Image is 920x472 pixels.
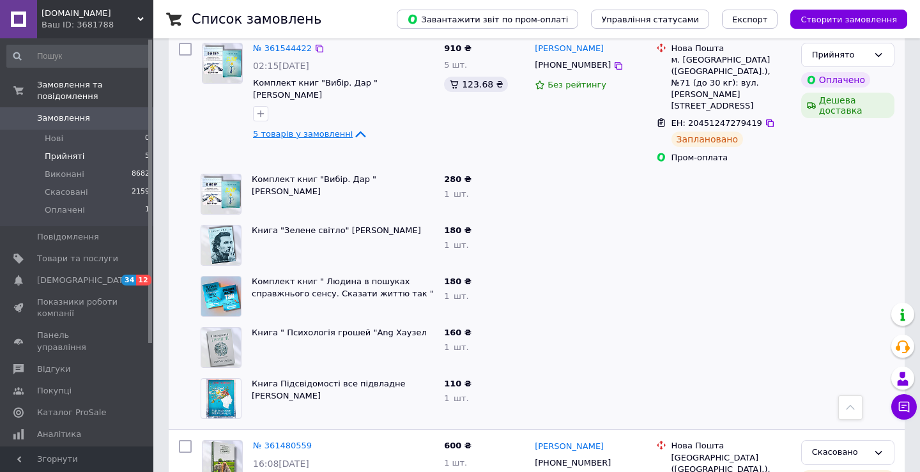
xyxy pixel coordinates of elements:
span: Панель управління [37,330,118,353]
span: 2159 [132,187,149,198]
div: 123.68 ₴ [444,77,508,92]
span: Прийняті [45,151,84,162]
span: Відгуки [37,363,70,375]
a: Книга "Зелене світло" [PERSON_NAME] [252,225,421,235]
div: Нова Пошта [671,43,791,54]
span: 5 товарів у замовленні [253,129,353,139]
img: Фото товару [201,225,241,265]
img: Фото товару [201,328,241,367]
div: Заплановано [671,132,744,147]
button: Управління статусами [591,10,709,29]
span: 110 ₴ [444,379,471,388]
div: Ваш ID: 3681788 [42,19,153,31]
span: Cubebook.in.ua [42,8,137,19]
span: 1 шт. [444,291,468,301]
span: 180 ₴ [444,277,471,286]
div: Оплачено [801,72,870,88]
img: Фото товару [203,43,242,83]
span: Показники роботи компанії [37,296,118,319]
span: 16:08[DATE] [253,459,309,469]
span: [PHONE_NUMBER] [535,60,611,70]
span: 1 шт. [444,189,468,199]
a: [PERSON_NAME] [535,43,604,55]
span: Каталог ProSale [37,407,106,418]
button: Завантажити звіт по пром-оплаті [397,10,578,29]
input: Пошук [6,45,151,68]
span: 280 ₴ [444,174,471,184]
a: Книга " Психологія грошей "Ang Хаузел [252,328,427,337]
span: Покупці [37,385,72,397]
span: 910 ₴ [444,43,471,53]
span: Замовлення та повідомлення [37,79,153,102]
a: 5 товарів у замовленні [253,129,368,139]
span: Управління статусами [601,15,699,24]
img: Фото товару [201,174,241,214]
span: 1 шт. [444,458,467,468]
span: 1 шт. [444,393,468,403]
span: 600 ₴ [444,441,471,450]
a: Створити замовлення [778,14,907,24]
span: Завантажити звіт по пром-оплаті [407,13,568,25]
span: Створити замовлення [801,15,897,24]
img: Фото товару [201,277,241,316]
span: [DEMOGRAPHIC_DATA] [37,275,132,286]
span: Замовлення [37,112,90,124]
a: № 361544422 [253,43,312,53]
img: Фото товару [206,379,236,418]
span: 02:15[DATE] [253,61,309,71]
button: Створити замовлення [790,10,907,29]
span: 160 ₴ [444,328,471,337]
span: Виконані [45,169,84,180]
span: Скасовані [45,187,88,198]
span: 12 [136,275,151,285]
span: 0 [145,133,149,144]
div: Скасовано [812,446,868,459]
span: 1 шт. [444,240,468,250]
h1: Список замовлень [192,11,321,27]
button: Чат з покупцем [891,394,917,420]
div: м. [GEOGRAPHIC_DATA] ([GEOGRAPHIC_DATA].), №71 (до 30 кг): вул. [PERSON_NAME][STREET_ADDRESS] [671,54,791,112]
span: 34 [121,275,136,285]
span: Повідомлення [37,231,99,243]
span: Оплачені [45,204,85,216]
span: Товари та послуги [37,253,118,264]
span: [PHONE_NUMBER] [535,458,611,468]
span: Аналітика [37,429,81,440]
a: Комплект книг "Вибір. Дар " [PERSON_NAME] [252,174,376,196]
span: 1 шт. [444,342,468,352]
a: Комплект книг " Людина в пошуках справжнього сенсу. Сказати життю так " [PERSON_NAME] [252,277,434,310]
a: Книга Підсвідомості все підвладне [PERSON_NAME] [252,379,406,400]
span: Без рейтингу [548,80,606,89]
span: ЕН: 20451247279419 [671,118,762,128]
span: Експорт [732,15,768,24]
a: № 361480559 [253,441,312,450]
span: 1 [145,204,149,216]
span: Нові [45,133,63,144]
div: Нова Пошта [671,440,791,452]
a: Фото товару [202,43,243,84]
button: Експорт [722,10,778,29]
span: 8682 [132,169,149,180]
span: 5 шт. [444,60,467,70]
div: Дешева доставка [801,93,894,118]
span: 180 ₴ [444,225,471,235]
span: 5 [145,151,149,162]
div: Пром-оплата [671,152,791,164]
div: Прийнято [812,49,868,62]
a: [PERSON_NAME] [535,441,604,453]
a: Комплект книг "Вибір. Дар " [PERSON_NAME] [253,78,378,100]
